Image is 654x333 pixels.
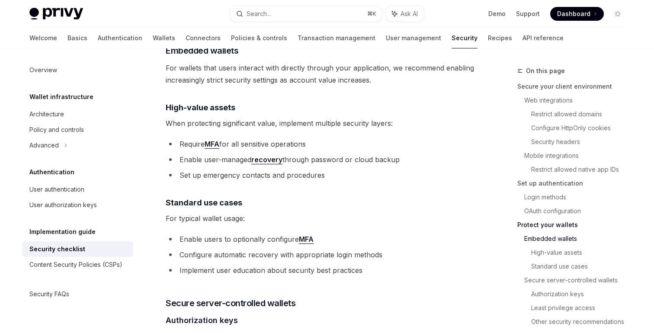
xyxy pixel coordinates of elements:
[298,28,375,48] a: Transaction management
[531,301,632,315] a: Least privilege access
[401,10,418,18] span: Ask AI
[29,200,97,210] div: User authorization keys
[299,235,314,244] a: MFA
[29,184,84,195] div: User authentication
[29,244,85,254] div: Security checklist
[166,249,478,261] li: Configure automatic recovery with appropriate login methods
[29,140,59,150] div: Advanced
[524,232,632,246] a: Embedded wallets
[22,241,133,257] a: Security checklist
[29,28,57,48] a: Welcome
[531,135,632,149] a: Security headers
[611,7,625,21] button: Toggle dark mode
[517,176,632,190] a: Set up authentication
[531,121,632,135] a: Configure HttpOnly cookies
[166,117,478,129] span: When protecting significant value, implement multiple security layers:
[531,246,632,259] a: High-value assets
[29,227,96,237] h5: Implementation guide
[524,273,632,287] a: Secure server-controlled wallets
[230,6,381,22] button: Search...⌘K
[488,28,512,48] a: Recipes
[531,107,632,121] a: Restrict allowed domains
[166,264,478,276] li: Implement user education about security best practices
[22,62,133,78] a: Overview
[29,125,84,135] div: Policy and controls
[452,28,478,48] a: Security
[531,259,632,273] a: Standard use cases
[166,212,478,224] span: For typical wallet usage:
[22,257,133,272] a: Content Security Policies (CSPs)
[166,45,238,57] span: Embedded wallets
[153,28,175,48] a: Wallets
[205,140,219,149] a: MFA
[557,10,590,18] span: Dashboard
[29,109,64,119] div: Architecture
[550,7,604,21] a: Dashboard
[524,204,632,218] a: OAuth configuration
[22,106,133,122] a: Architecture
[166,62,478,86] span: For wallets that users interact with directly through your application, we recommend enabling inc...
[22,286,133,302] a: Security FAQs
[526,66,565,76] span: On this page
[166,154,478,166] li: Enable user-managed through password or cloud backup
[67,28,87,48] a: Basics
[517,80,632,93] a: Secure your client environment
[166,297,295,309] span: Secure server-controlled wallets
[186,28,221,48] a: Connectors
[531,163,632,176] a: Restrict allowed native app IDs
[29,167,74,177] h5: Authentication
[22,122,133,138] a: Policy and controls
[367,10,376,17] span: ⌘ K
[166,169,478,181] li: Set up emergency contacts and procedures
[251,155,282,164] a: recovery
[247,9,271,19] div: Search...
[488,10,506,18] a: Demo
[29,289,69,299] div: Security FAQs
[517,218,632,232] a: Protect your wallets
[531,315,632,329] a: Other security recommendations
[524,93,632,107] a: Web integrations
[22,182,133,197] a: User authentication
[166,314,238,326] span: Authorization keys
[523,28,564,48] a: API reference
[166,198,242,207] strong: Standard use cases
[22,197,133,213] a: User authorization keys
[29,92,93,102] h5: Wallet infrastructure
[166,103,235,112] strong: High-value assets
[29,8,83,20] img: light logo
[231,28,287,48] a: Policies & controls
[29,65,57,75] div: Overview
[29,259,122,270] div: Content Security Policies (CSPs)
[531,287,632,301] a: Authorization keys
[386,28,441,48] a: User management
[166,138,478,150] li: Require for all sensitive operations
[386,6,424,22] button: Ask AI
[166,233,478,245] li: Enable users to optionally configure
[524,149,632,163] a: Mobile integrations
[524,190,632,204] a: Login methods
[98,28,142,48] a: Authentication
[516,10,540,18] a: Support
